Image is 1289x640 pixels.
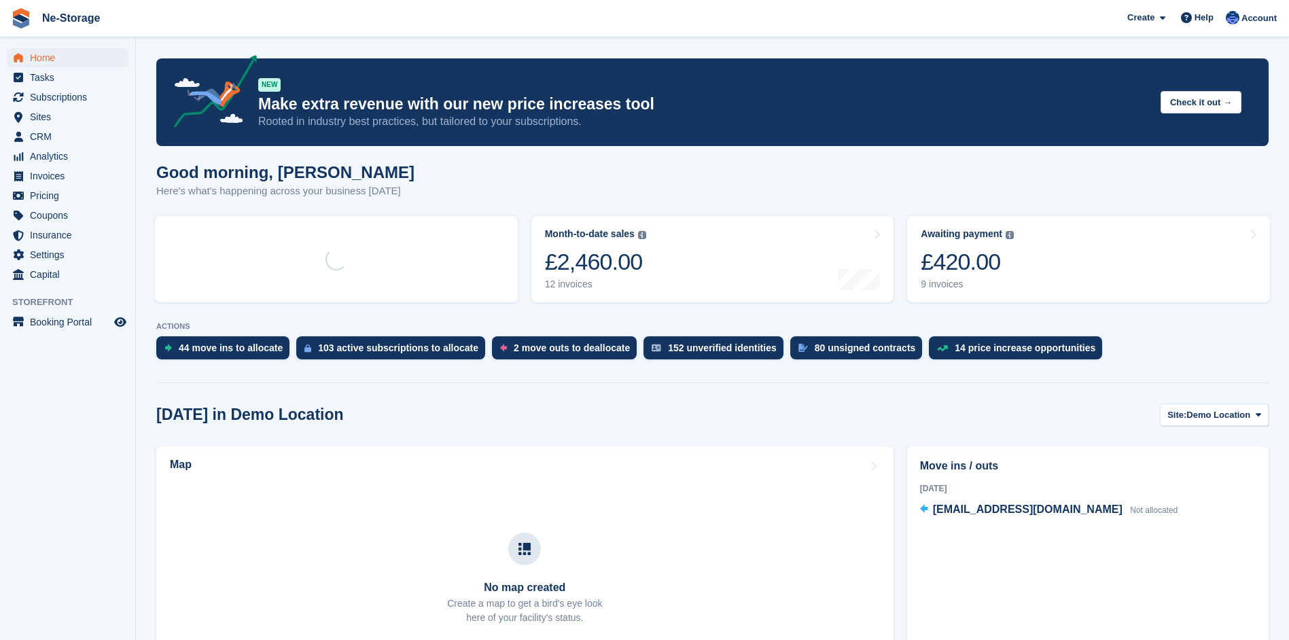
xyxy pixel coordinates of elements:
span: Settings [30,245,111,264]
p: Make extra revenue with our new price increases tool [258,94,1150,114]
a: 14 price increase opportunities [929,336,1109,366]
button: Site: Demo Location [1160,404,1269,426]
span: Home [30,48,111,67]
img: stora-icon-8386f47178a22dfd0bd8f6a31ec36ba5ce8667c1dd55bd0f319d3a0aa187defe.svg [11,8,31,29]
img: icon-info-grey-7440780725fd019a000dd9b08b2336e03edf1995a4989e88bcd33f0948082b44.svg [638,231,646,239]
a: menu [7,206,128,225]
a: [EMAIL_ADDRESS][DOMAIN_NAME] Not allocated [920,501,1178,519]
a: menu [7,186,128,205]
p: Here's what's happening across your business [DATE] [156,183,414,199]
h3: No map created [447,582,602,594]
span: Account [1241,12,1277,25]
div: 44 move ins to allocate [179,342,283,353]
p: Rooted in industry best practices, but tailored to your subscriptions. [258,114,1150,129]
img: move_ins_to_allocate_icon-fdf77a2bb77ea45bf5b3d319d69a93e2d87916cf1d5bf7949dd705db3b84f3ca.svg [164,344,172,352]
div: 80 unsigned contracts [815,342,916,353]
p: Create a map to get a bird's eye look here of your facility's status. [447,597,602,625]
a: 44 move ins to allocate [156,336,296,366]
div: 14 price increase opportunities [955,342,1095,353]
div: Awaiting payment [921,228,1002,240]
img: Karol Carter [1226,11,1239,24]
div: 2 move outs to deallocate [514,342,630,353]
a: Preview store [112,314,128,330]
a: menu [7,127,128,146]
h2: Move ins / outs [920,458,1256,474]
a: Month-to-date sales £2,460.00 12 invoices [531,216,894,302]
span: Insurance [30,226,111,245]
span: Help [1195,11,1214,24]
span: Tasks [30,68,111,87]
img: price_increase_opportunities-93ffe204e8149a01c8c9dc8f82e8f89637d9d84a8eef4429ea346261dce0b2c0.svg [937,345,948,351]
a: menu [7,226,128,245]
div: [DATE] [920,482,1256,495]
button: Check it out → [1161,91,1241,113]
a: menu [7,245,128,264]
img: icon-info-grey-7440780725fd019a000dd9b08b2336e03edf1995a4989e88bcd33f0948082b44.svg [1006,231,1014,239]
div: 152 unverified identities [668,342,777,353]
img: map-icn-33ee37083ee616e46c38cad1a60f524a97daa1e2b2c8c0bc3eb3415660979fc1.svg [518,543,531,555]
a: menu [7,88,128,107]
a: 2 move outs to deallocate [492,336,643,366]
a: 80 unsigned contracts [790,336,930,366]
a: menu [7,313,128,332]
span: Capital [30,265,111,284]
a: menu [7,166,128,185]
p: ACTIONS [156,322,1269,331]
span: Not allocated [1130,505,1178,515]
span: Sites [30,107,111,126]
div: NEW [258,78,281,92]
a: menu [7,68,128,87]
span: Pricing [30,186,111,205]
a: 152 unverified identities [643,336,790,366]
a: menu [7,147,128,166]
a: Awaiting payment £420.00 9 invoices [907,216,1270,302]
span: Coupons [30,206,111,225]
div: £420.00 [921,248,1014,276]
img: move_outs_to_deallocate_icon-f764333ba52eb49d3ac5e1228854f67142a1ed5810a6f6cc68b1a99e826820c5.svg [500,344,507,352]
a: Ne-Storage [37,7,105,29]
span: Invoices [30,166,111,185]
a: 103 active subscriptions to allocate [296,336,492,366]
img: active_subscription_to_allocate_icon-d502201f5373d7db506a760aba3b589e785aa758c864c3986d89f69b8ff3... [304,344,311,353]
div: 103 active subscriptions to allocate [318,342,478,353]
div: 12 invoices [545,279,646,290]
img: price-adjustments-announcement-icon-8257ccfd72463d97f412b2fc003d46551f7dbcb40ab6d574587a9cd5c0d94... [162,55,258,132]
span: Analytics [30,147,111,166]
img: contract_signature_icon-13c848040528278c33f63329250d36e43548de30e8caae1d1a13099fd9432cc5.svg [798,344,808,352]
a: menu [7,265,128,284]
span: Subscriptions [30,88,111,107]
h1: Good morning, [PERSON_NAME] [156,163,414,181]
span: Storefront [12,296,135,309]
h2: Map [170,459,192,471]
div: 9 invoices [921,279,1014,290]
span: Demo Location [1186,408,1250,422]
span: Create [1127,11,1154,24]
a: menu [7,48,128,67]
span: [EMAIL_ADDRESS][DOMAIN_NAME] [933,503,1123,515]
span: Booking Portal [30,313,111,332]
span: Site: [1167,408,1186,422]
h2: [DATE] in Demo Location [156,406,344,424]
img: verify_identity-adf6edd0f0f0b5bbfe63781bf79b02c33cf7c696d77639b501bdc392416b5a36.svg [652,344,661,352]
div: £2,460.00 [545,248,646,276]
div: Month-to-date sales [545,228,635,240]
a: menu [7,107,128,126]
span: CRM [30,127,111,146]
